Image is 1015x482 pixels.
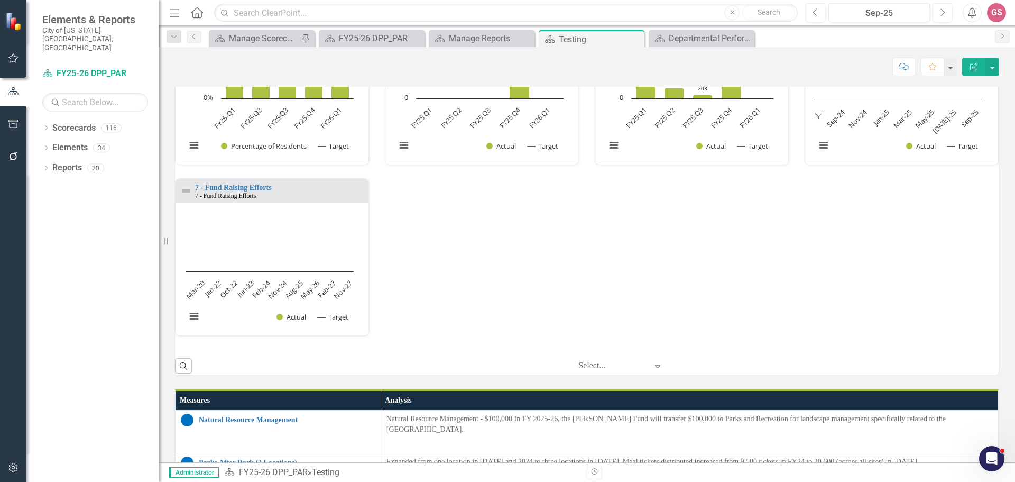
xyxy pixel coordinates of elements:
[204,93,213,102] text: 0%
[758,8,780,16] span: Search
[381,453,998,472] td: Double-Click to Edit
[199,459,375,467] a: Parks After Dark (3 Locations)
[224,467,579,479] div: »
[187,309,201,324] button: View chart menu, Chart
[181,43,359,162] svg: Interactive chart
[176,453,381,472] td: Double-Click to Edit Right Click for Context Menu
[386,457,993,467] p: Expanded from one location in [DATE] and 2024 to three locations in [DATE]. Meal tickets distribu...
[987,3,1006,22] button: GS
[680,106,705,131] text: FY25 Q3
[266,278,289,301] text: Nov-24
[870,108,891,129] text: Jan-25
[651,32,752,45] a: Departmental Performance Plans - 3 Columns
[396,138,411,153] button: View chart menu, Chart
[709,105,734,130] text: FY25 Q4
[214,4,798,22] input: Search ClearPoint...
[187,138,201,153] button: View chart menu, Chart
[42,93,148,112] input: Search Below...
[239,467,308,477] a: FY25-26 DPP_PAR
[184,278,206,301] text: Mar-20
[620,93,623,102] text: 0
[595,8,789,165] div: Double-Click to Edit
[601,43,779,162] svg: Interactive chart
[742,5,795,20] button: Search
[93,143,110,152] div: 34
[930,108,958,136] text: [DATE]-25
[959,108,981,130] text: Sep-25
[737,141,769,151] button: Show Target
[669,32,752,45] div: Departmental Performance Plans - 3 Columns
[906,141,936,151] button: Show Actual
[331,278,354,301] text: Nov-27
[321,32,422,45] a: FY25-26 DPP_PAR
[87,163,104,172] div: 20
[181,414,193,426] img: No Target Established
[391,43,569,162] svg: Interactive chart
[292,105,317,131] text: FY25-Q4
[698,85,707,92] text: 203
[439,106,464,131] text: FY25 Q2
[810,43,993,162] div: Chart. Highcharts interactive chart.
[339,32,422,45] div: FY25-26 DPP_PAR
[195,192,256,199] small: 7 - Fund Raising Efforts
[665,88,684,99] path: FY25 Q2, 606. Actual.
[265,106,290,131] text: FY25-Q3
[696,141,726,151] button: Show Actual
[175,8,369,165] div: Double-Click to Edit
[832,7,926,20] div: Sep-25
[42,13,148,26] span: Elements & Reports
[385,8,579,165] div: Double-Click to Edit
[652,106,677,131] text: FY25 Q2
[805,8,999,165] div: Double-Click to Edit
[528,141,559,151] button: Show Target
[391,43,573,162] div: Chart. Highcharts interactive chart.
[195,184,272,192] a: 7 - Fund Raising Efforts
[5,12,24,31] img: ClearPoint Strategy
[386,414,993,437] p: Natural Resource Management - $100,000 In FY 2025-26, the [PERSON_NAME] Fund will transfer $100,0...
[381,410,998,453] td: Double-Click to Edit
[250,278,272,300] text: Feb-24
[52,142,88,154] a: Elements
[606,138,621,153] button: View chart menu, Chart
[318,106,343,131] text: FY26-Q1
[298,278,321,301] text: May-26
[169,467,219,478] span: Administrator
[239,106,264,131] text: FY25-Q2
[276,312,306,322] button: Show Actual
[199,416,375,424] a: Natural Resource Management
[42,26,148,52] small: City of [US_STATE][GEOGRAPHIC_DATA], [GEOGRAPHIC_DATA]
[810,43,989,162] svg: Interactive chart
[181,214,363,333] div: Chart. Highcharts interactive chart.
[318,141,349,151] button: Show Target
[52,122,96,134] a: Scorecards
[812,108,824,120] text: J…
[601,43,783,162] div: Chart. Highcharts interactive chart.
[409,106,434,131] text: FY25 Q1
[221,141,307,151] button: Show Percentage of Residents
[181,43,363,162] div: Chart. Highcharts interactive chart.
[947,141,979,151] button: Show Target
[211,32,299,45] a: Manage Scorecards
[825,107,847,130] text: Sep-24
[693,95,713,99] path: FY25 Q3, 203. Actual.
[312,467,339,477] div: Testing
[176,410,381,453] td: Double-Click to Edit Right Click for Context Menu
[737,106,762,131] text: FY26 Q1
[449,32,532,45] div: Manage Reports
[636,85,656,99] path: FY25 Q1, 830. Actual.
[101,123,122,132] div: 116
[42,68,148,80] a: FY25-26 DPP_PAR
[318,312,349,322] button: Show Target
[497,105,522,130] text: FY25 Q4
[486,141,516,151] button: Show Actual
[404,93,408,102] text: 0
[181,214,359,333] svg: Interactive chart
[979,446,1004,471] iframe: Intercom live chat
[180,185,192,197] img: Not Defined
[234,278,255,299] text: Jun-23
[468,106,493,131] text: FY25 Q3
[212,106,237,131] text: FY25-Q1
[816,138,831,153] button: View chart menu, Chart
[891,108,914,130] text: Mar-25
